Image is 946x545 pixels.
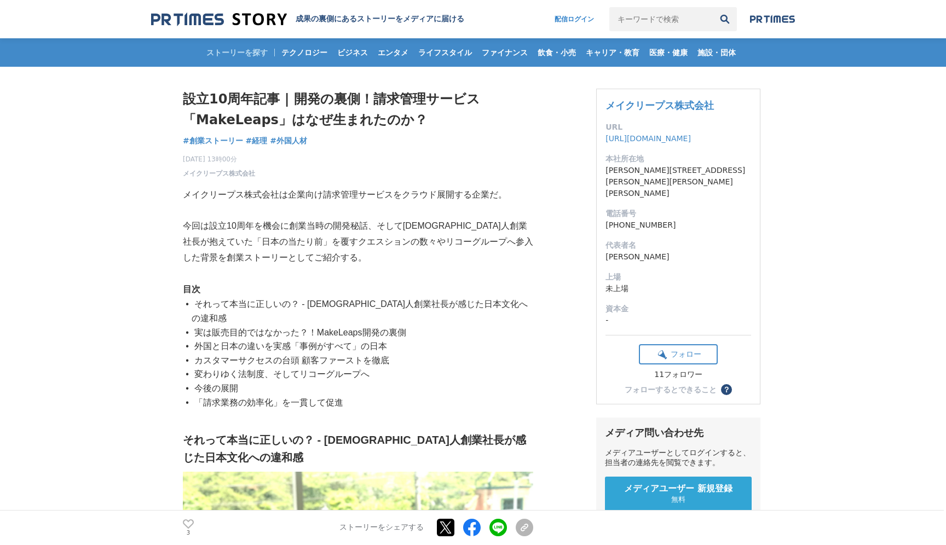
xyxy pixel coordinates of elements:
[605,121,751,133] dt: URL
[605,134,691,143] a: [URL][DOMAIN_NAME]
[605,100,714,111] a: メイクリープス株式会社
[533,48,580,57] span: 飲食・小売
[605,271,751,283] dt: 上場
[605,208,751,219] dt: 電話番号
[477,38,532,67] a: ファイナンス
[721,384,732,395] button: ？
[605,219,751,231] dd: [PHONE_NUMBER]
[605,283,751,294] dd: 未上場
[544,7,605,31] a: 配信ログイン
[723,386,730,393] span: ？
[296,14,464,24] h2: 成果の裏側にあるストーリーをメディアに届ける
[605,477,752,511] a: メディアユーザー 新規登録 無料
[183,136,243,146] span: #創業ストーリー
[183,135,243,147] a: #創業ストーリー
[639,344,718,364] button: フォロー
[750,15,795,24] img: prtimes
[246,136,268,146] span: #経理
[192,326,533,340] li: 実は販売目的ではなかった？！MakeLeaps開発の裏側
[605,153,751,165] dt: 本社所在地
[625,386,717,393] div: フォローするとできること
[192,339,533,353] li: 外国と日本の違いを実感「事例がすべて」の日本
[333,48,372,57] span: ビジネス
[693,48,740,57] span: 施設・団体
[581,38,644,67] a: キャリア・教育
[581,48,644,57] span: キャリア・教育
[183,169,255,178] a: メイクリープス株式会社
[333,38,372,67] a: ビジネス
[671,495,685,505] span: 無料
[339,523,424,533] p: ストーリーをシェアする
[183,154,255,164] span: [DATE] 13時00分
[605,315,751,326] dd: -
[605,426,752,439] div: メディア問い合わせ先
[277,38,332,67] a: テクノロジー
[605,303,751,315] dt: 資本金
[192,396,533,410] li: 「請求業務の効率化」を一貫して促進
[192,367,533,381] li: 変わりゆく法制度、そしてリコーグループへ
[713,7,737,31] button: 検索
[414,48,476,57] span: ライフスタイル
[645,48,692,57] span: 医療・健康
[151,12,287,27] img: 成果の裏側にあるストーリーをメディアに届ける
[624,483,732,495] span: メディアユーザー 新規登録
[277,48,332,57] span: テクノロジー
[533,38,580,67] a: 飲食・小売
[246,135,268,147] a: #経理
[605,448,752,468] div: メディアユーザーとしてログインすると、担当者の連絡先を閲覧できます。
[477,48,532,57] span: ファイナンス
[183,530,194,536] p: 3
[639,370,718,380] div: 11フォロワー
[192,297,533,325] li: それって本当に正しいの？ - [DEMOGRAPHIC_DATA]人創業社長が感じた日本文化への違和感
[183,218,533,265] p: 今回は設立10周年を機会に創業当時の開発秘話、そして[DEMOGRAPHIC_DATA]人創業社長が抱えていた「日本の当たり前」を覆すクエスションの数々やリコーグループへ参入した背景を創業ストー...
[270,136,307,146] span: #外国人材
[645,38,692,67] a: 医療・健康
[373,48,413,57] span: エンタメ
[183,89,533,131] h1: 設立10周年記事 | 開発の裏側！請求管理サービス「MakeLeaps」はなぜ生まれたのか？
[151,12,464,27] a: 成果の裏側にあるストーリーをメディアに届ける 成果の裏側にあるストーリーをメディアに届ける
[192,381,533,396] li: 今後の展開
[183,285,200,294] strong: 目次
[192,353,533,368] li: カスタマーサクセスの台頭 顧客ファーストを徹底
[270,135,307,147] a: #外国人材
[693,38,740,67] a: 施設・団体
[605,240,751,251] dt: 代表者名
[609,7,713,31] input: キーワードで検索
[414,38,476,67] a: ライフスタイル
[605,251,751,263] dd: [PERSON_NAME]
[605,165,751,199] dd: [PERSON_NAME][STREET_ADDRESS][PERSON_NAME][PERSON_NAME][PERSON_NAME]
[183,431,533,466] h2: それって本当に正しいの？ - [DEMOGRAPHIC_DATA]人創業社長が感じた日本文化への違和感
[373,38,413,67] a: エンタメ
[183,187,533,203] p: メイクリープス株式会社は企業向け請求管理サービスをクラウド展開する企業だ。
